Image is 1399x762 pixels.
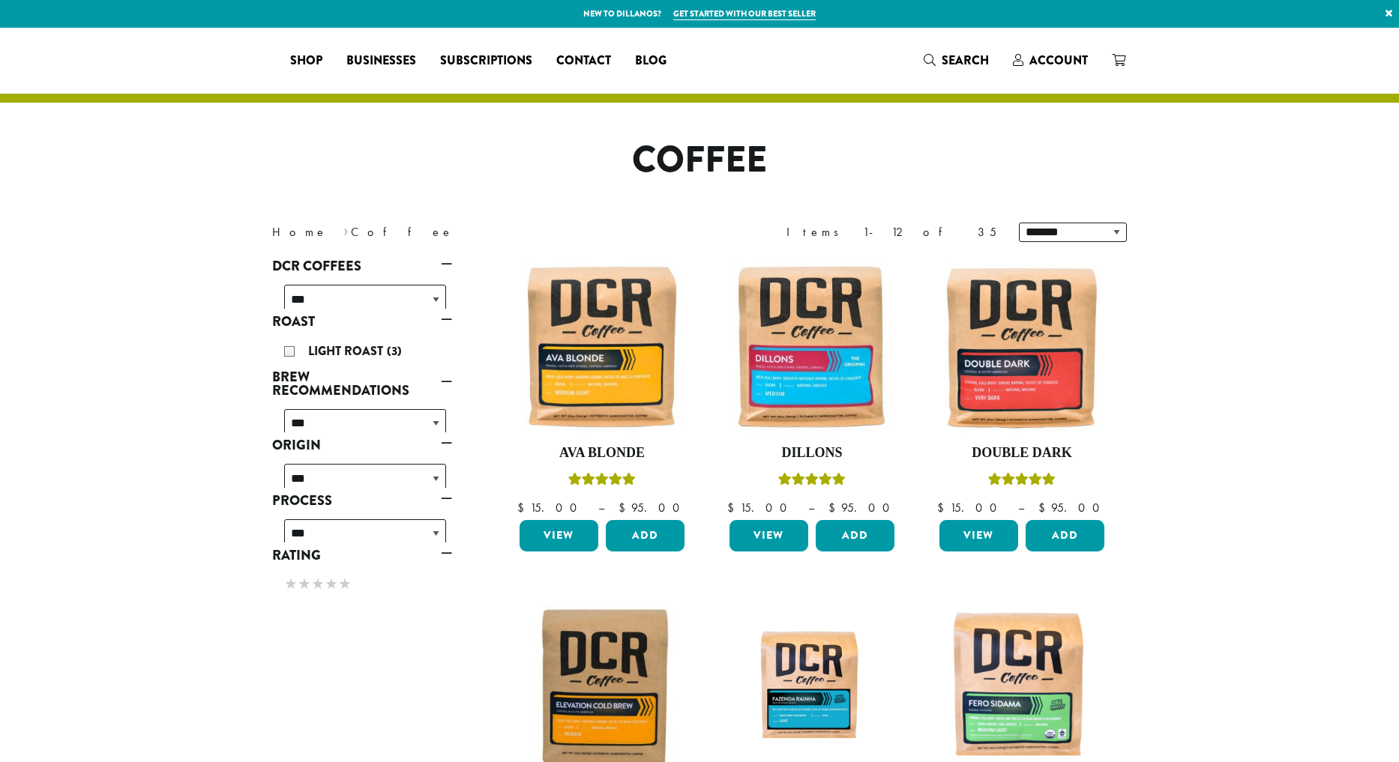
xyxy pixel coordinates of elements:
div: Items 1-12 of 35 [786,223,996,241]
span: – [598,500,604,515]
a: View [520,520,598,551]
span: Subscriptions [440,52,532,70]
img: Double-Dark-12oz-300x300.jpg [936,261,1108,433]
button: Add [816,520,894,551]
span: – [808,500,814,515]
nav: Breadcrumb [272,223,677,241]
img: Fazenda-Rainha_12oz_Mockup.jpg [726,623,898,752]
button: Add [606,520,685,551]
a: Home [272,224,328,240]
span: Search [942,52,989,69]
span: › [343,218,349,241]
span: $ [1038,500,1051,515]
h4: Double Dark [936,445,1108,462]
span: Shop [290,52,322,70]
a: Rating [272,542,452,568]
span: $ [937,500,950,515]
span: – [1018,500,1024,515]
span: Businesses [346,52,416,70]
a: Roast [272,309,452,334]
span: $ [619,500,631,515]
a: DCR Coffees [272,253,452,279]
button: Add [1026,520,1104,551]
div: Brew Recommendations [272,403,452,433]
bdi: 15.00 [517,500,584,515]
span: $ [727,500,740,515]
div: Rated 4.50 out of 5 [988,471,1056,493]
span: ★ [325,573,338,595]
img: Ava-Blonde-12oz-1-300x300.jpg [516,261,688,433]
a: Shop [278,49,334,73]
span: ★ [298,573,311,595]
h4: Ava Blonde [516,445,688,462]
span: $ [828,500,841,515]
img: Dillons-12oz-300x300.jpg [726,261,898,433]
div: Rated 5.00 out of 5 [778,471,846,493]
bdi: 15.00 [727,500,794,515]
a: Process [272,488,452,513]
span: Contact [556,52,611,70]
span: ★ [284,573,298,595]
div: Rating [272,568,452,598]
span: Account [1029,52,1088,69]
div: Roast [272,334,452,364]
h4: Dillons [726,445,898,462]
a: Origin [272,432,452,458]
div: Origin [272,458,452,488]
bdi: 95.00 [828,500,897,515]
bdi: 15.00 [937,500,1004,515]
span: ★ [311,573,325,595]
div: Process [272,513,452,543]
a: Search [912,48,1001,73]
bdi: 95.00 [619,500,687,515]
a: DillonsRated 5.00 out of 5 [726,261,898,514]
span: ★ [338,573,352,595]
span: Light Roast [308,342,387,360]
a: View [729,520,808,551]
a: Ava BlondeRated 5.00 out of 5 [516,261,688,514]
a: Brew Recommendations [272,364,452,403]
span: Blog [635,52,667,70]
a: Get started with our best seller [673,7,816,20]
a: View [939,520,1018,551]
div: DCR Coffees [272,279,452,309]
a: Double DarkRated 4.50 out of 5 [936,261,1108,514]
div: Rated 5.00 out of 5 [568,471,636,493]
bdi: 95.00 [1038,500,1107,515]
span: $ [517,500,530,515]
span: (3) [387,342,402,360]
h1: Coffee [261,139,1138,182]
